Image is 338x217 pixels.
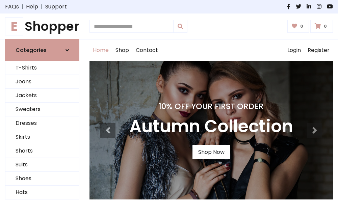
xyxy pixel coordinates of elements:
[89,39,112,61] a: Home
[5,130,79,144] a: Skirts
[5,158,79,172] a: Suits
[5,17,23,35] span: E
[322,23,329,29] span: 0
[45,3,67,11] a: Support
[5,39,79,61] a: Categories
[5,144,79,158] a: Shorts
[5,19,79,34] a: EShopper
[5,89,79,103] a: Jackets
[304,39,333,61] a: Register
[19,3,26,11] span: |
[26,3,38,11] a: Help
[298,23,305,29] span: 0
[129,116,293,137] h3: Autumn Collection
[5,19,79,34] h1: Shopper
[284,39,304,61] a: Login
[5,186,79,199] a: Hats
[5,116,79,130] a: Dresses
[310,20,333,33] a: 0
[16,47,47,53] h6: Categories
[5,75,79,89] a: Jeans
[5,61,79,75] a: T-Shirts
[5,3,19,11] a: FAQs
[192,145,230,159] a: Shop Now
[287,20,309,33] a: 0
[112,39,132,61] a: Shop
[129,102,293,111] h4: 10% Off Your First Order
[5,103,79,116] a: Sweaters
[132,39,161,61] a: Contact
[38,3,45,11] span: |
[5,172,79,186] a: Shoes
